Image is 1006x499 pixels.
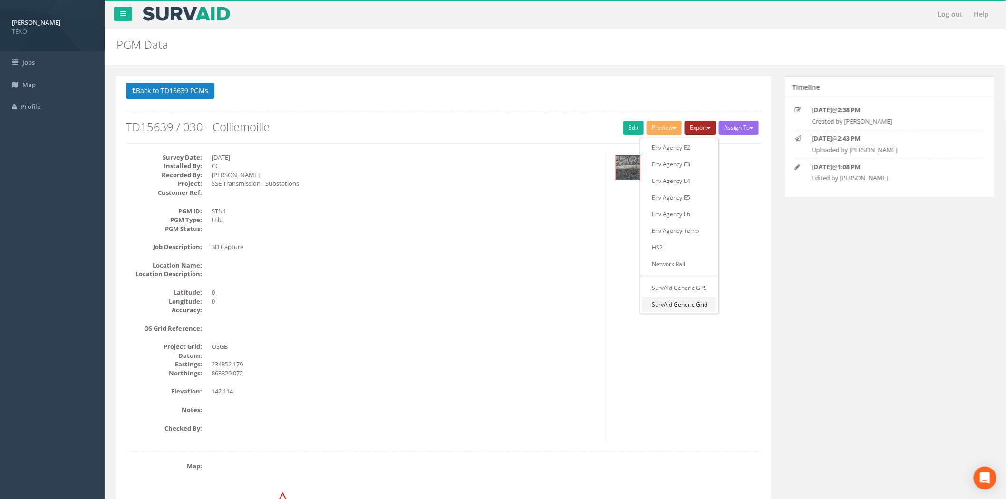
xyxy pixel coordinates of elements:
[838,106,861,114] strong: 2:38 PM
[647,121,682,135] button: Preview
[642,240,717,255] a: HS2
[212,207,599,216] dd: STN1
[212,288,599,297] dd: 0
[126,306,202,315] dt: Accuracy:
[812,163,832,171] strong: [DATE]
[126,207,202,216] dt: PGM ID:
[126,360,202,369] dt: Eastings:
[212,387,599,396] dd: 142.114
[126,424,202,433] dt: Checked By:
[212,215,599,224] dd: Hilti
[212,242,599,251] dd: 3D Capture
[126,121,762,133] h2: TD15639 / 030 - Colliemoille
[838,163,861,171] strong: 1:08 PM
[719,121,759,135] button: Assign To
[126,269,202,278] dt: Location Description:
[212,342,599,351] dd: OSGB
[642,157,717,172] a: Env Agency E3
[812,117,968,126] p: Created by [PERSON_NAME]
[642,223,717,238] a: Env Agency Temp
[812,145,968,154] p: Uploaded by [PERSON_NAME]
[212,297,599,306] dd: 0
[126,342,202,351] dt: Project Grid:
[12,18,60,27] strong: [PERSON_NAME]
[21,102,40,111] span: Profile
[126,162,202,171] dt: Installed By:
[126,369,202,378] dt: Northings:
[126,461,202,470] dt: Map:
[126,324,202,333] dt: OS Grid Reference:
[126,188,202,197] dt: Customer Ref:
[642,280,717,295] a: SurvAid Generic GPS
[126,387,202,396] dt: Elevation:
[812,134,832,143] strong: [DATE]
[12,27,93,36] span: TEXO
[642,173,717,188] a: Env Agency E4
[793,84,820,91] h5: Timeline
[974,467,996,489] div: Open Intercom Messenger
[838,134,861,143] strong: 2:43 PM
[812,163,968,172] p: @
[642,297,717,312] a: SurvAid Generic Grid
[126,224,202,233] dt: PGM Status:
[642,190,717,205] a: Env Agency E5
[12,16,93,36] a: [PERSON_NAME] TEXO
[126,83,214,99] button: Back to TD15639 PGMs
[642,140,717,155] a: Env Agency E2
[126,215,202,224] dt: PGM Type:
[212,179,599,188] dd: SSE Transmission - Substations
[212,153,599,162] dd: [DATE]
[126,261,202,270] dt: Location Name:
[126,242,202,251] dt: Job Description:
[812,106,968,115] p: @
[126,405,202,414] dt: Notes:
[126,171,202,180] dt: Recorded By:
[642,207,717,221] a: Env Agency E6
[22,58,35,67] span: Jobs
[212,369,599,378] dd: 863829.072
[126,288,202,297] dt: Latitude:
[812,173,968,182] p: Edited by [PERSON_NAME]
[616,156,640,180] img: 26545a8c-5d73-9d65-e6e5-fb48ddf980fb_cc2cb29b-516f-9435-c437-cfb5f51e27ea_thumb.jpg
[126,179,202,188] dt: Project:
[126,351,202,360] dt: Datum:
[116,38,845,51] h2: PGM Data
[685,121,716,135] button: Export
[212,360,599,369] dd: 234852.179
[212,162,599,171] dd: CC
[812,134,968,143] p: @
[212,171,599,180] dd: [PERSON_NAME]
[623,121,644,135] a: Edit
[812,106,832,114] strong: [DATE]
[642,257,717,271] a: Network Rail
[22,80,36,89] span: Map
[126,297,202,306] dt: Longitude:
[126,153,202,162] dt: Survey Date:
